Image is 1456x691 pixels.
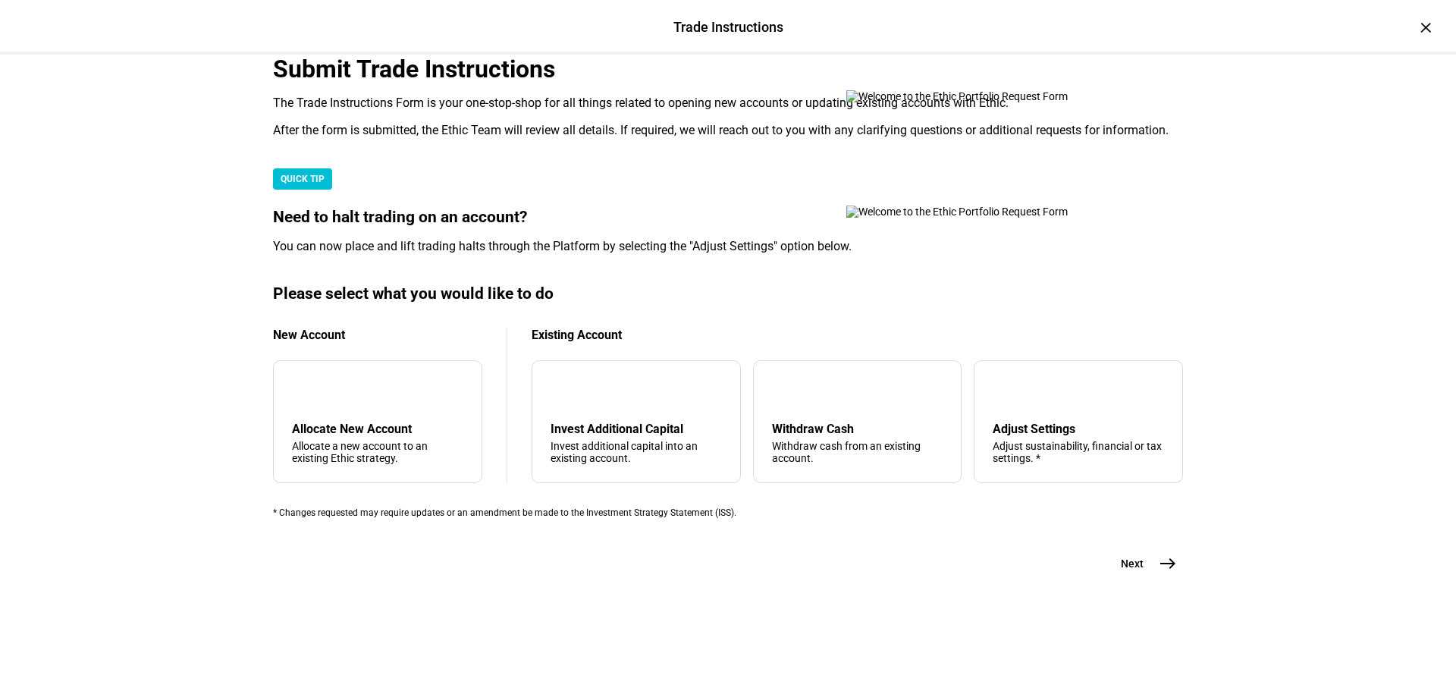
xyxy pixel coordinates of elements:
[295,382,313,400] mat-icon: add
[273,328,482,342] div: New Account
[993,440,1164,464] div: Adjust sustainability, financial or tax settings. *
[846,90,1119,102] img: Welcome to the Ethic Portfolio Request Form
[532,328,1183,342] div: Existing Account
[273,55,1183,83] div: Submit Trade Instructions
[772,422,943,436] div: Withdraw Cash
[551,440,722,464] div: Invest additional capital into an existing account.
[1121,556,1144,571] span: Next
[273,123,1183,138] div: After the form is submitted, the Ethic Team will review all details. If required, we will reach o...
[273,239,1183,254] div: You can now place and lift trading halts through the Platform by selecting the "Adjust Settings" ...
[292,422,463,436] div: Allocate New Account
[846,206,1119,218] img: Welcome to the Ethic Portfolio Request Form
[292,440,463,464] div: Allocate a new account to an existing Ethic strategy.
[554,382,572,400] mat-icon: arrow_downward
[1103,548,1183,579] button: Next
[1159,554,1177,573] mat-icon: east
[273,208,1183,227] div: Need to halt trading on an account?
[1414,15,1438,39] div: ×
[273,168,332,190] div: QUICK TIP
[993,422,1164,436] div: Adjust Settings
[273,96,1183,111] div: The Trade Instructions Form is your one-stop-shop for all things related to opening new accounts ...
[273,284,1183,303] div: Please select what you would like to do
[551,422,722,436] div: Invest Additional Capital
[993,379,1017,404] mat-icon: tune
[775,382,793,400] mat-icon: arrow_upward
[273,507,1183,518] div: * Changes requested may require updates or an amendment be made to the Investment Strategy Statem...
[772,440,943,464] div: Withdraw cash from an existing account.
[673,17,783,37] div: Trade Instructions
